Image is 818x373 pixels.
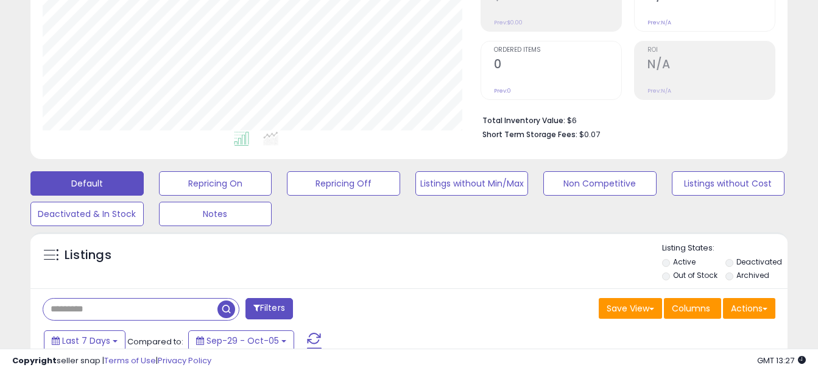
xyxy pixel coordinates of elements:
span: Last 7 Days [62,335,110,347]
button: Listings without Cost [672,171,785,196]
strong: Copyright [12,355,57,366]
b: Total Inventory Value: [482,115,565,126]
span: 2025-10-13 13:27 GMT [757,355,806,366]
label: Out of Stock [673,270,718,280]
h2: 0 [494,57,621,74]
button: Filters [245,298,293,319]
button: Notes [159,202,272,226]
span: Columns [672,302,710,314]
button: Sep-29 - Oct-05 [188,330,294,351]
button: Repricing On [159,171,272,196]
small: Prev: 0 [494,87,511,94]
span: $0.07 [579,129,600,140]
span: Compared to: [127,336,183,347]
span: Sep-29 - Oct-05 [206,335,279,347]
span: Ordered Items [494,47,621,54]
h5: Listings [65,247,111,264]
span: ROI [647,47,775,54]
a: Terms of Use [104,355,156,366]
button: Default [30,171,144,196]
label: Deactivated [736,257,782,267]
h2: N/A [647,57,775,74]
button: Repricing Off [287,171,400,196]
label: Archived [736,270,769,280]
button: Columns [664,298,721,319]
a: Privacy Policy [158,355,211,366]
small: Prev: $0.00 [494,19,523,26]
div: seller snap | | [12,355,211,367]
button: Listings without Min/Max [415,171,529,196]
li: $6 [482,112,766,127]
b: Short Term Storage Fees: [482,129,577,140]
button: Last 7 Days [44,330,125,351]
button: Non Competitive [543,171,657,196]
label: Active [673,257,696,267]
p: Listing States: [662,243,788,254]
button: Deactivated & In Stock [30,202,144,226]
small: Prev: N/A [647,19,671,26]
small: Prev: N/A [647,87,671,94]
button: Actions [723,298,775,319]
button: Save View [599,298,662,319]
